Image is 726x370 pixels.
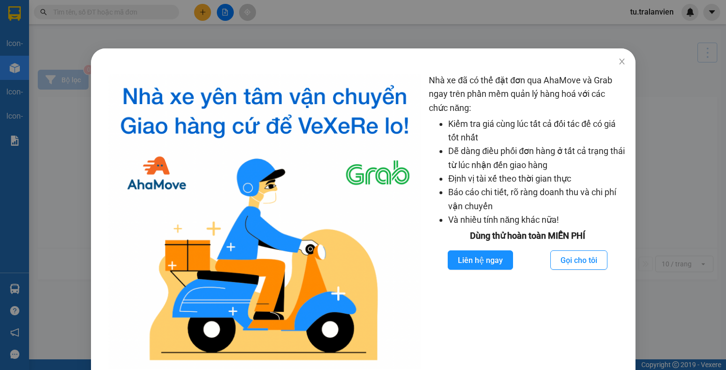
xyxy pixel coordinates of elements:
li: Định vị tài xế theo thời gian thực [448,172,626,185]
div: Nhà xe đã có thể đặt đơn qua AhaMove và Grab ngay trên phần mềm quản lý hàng hoá với các chức năng: [429,74,626,369]
span: Gọi cho tôi [560,254,597,266]
li: Và nhiều tính năng khác nữa! [448,213,626,227]
li: Kiểm tra giá cùng lúc tất cả đối tác để có giá tốt nhất [448,117,626,145]
span: close [618,58,626,65]
span: Liên hệ ngay [457,254,502,266]
div: Dùng thử hoàn toàn MIỄN PHÍ [429,229,626,243]
button: Close [608,48,635,76]
button: Liên hệ ngay [447,250,513,270]
li: Dễ dàng điều phối đơn hàng ở tất cả trạng thái từ lúc nhận đến giao hàng [448,144,626,172]
button: Gọi cho tôi [550,250,607,270]
li: Báo cáo chi tiết, rõ ràng doanh thu và chi phí vận chuyển [448,185,626,213]
img: logo [108,74,421,369]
